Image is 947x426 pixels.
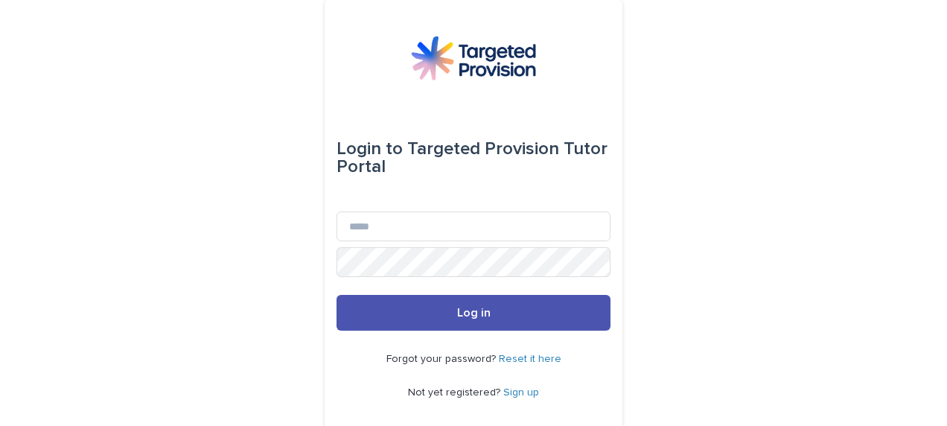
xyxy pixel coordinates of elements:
span: Log in [457,307,491,319]
span: Login to [337,140,403,158]
span: Forgot your password? [386,354,499,364]
button: Log in [337,295,610,331]
div: Targeted Provision Tutor Portal [337,128,610,188]
a: Reset it here [499,354,561,364]
span: Not yet registered? [408,387,503,398]
a: Sign up [503,387,539,398]
img: M5nRWzHhSzIhMunXDL62 [411,36,536,80]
